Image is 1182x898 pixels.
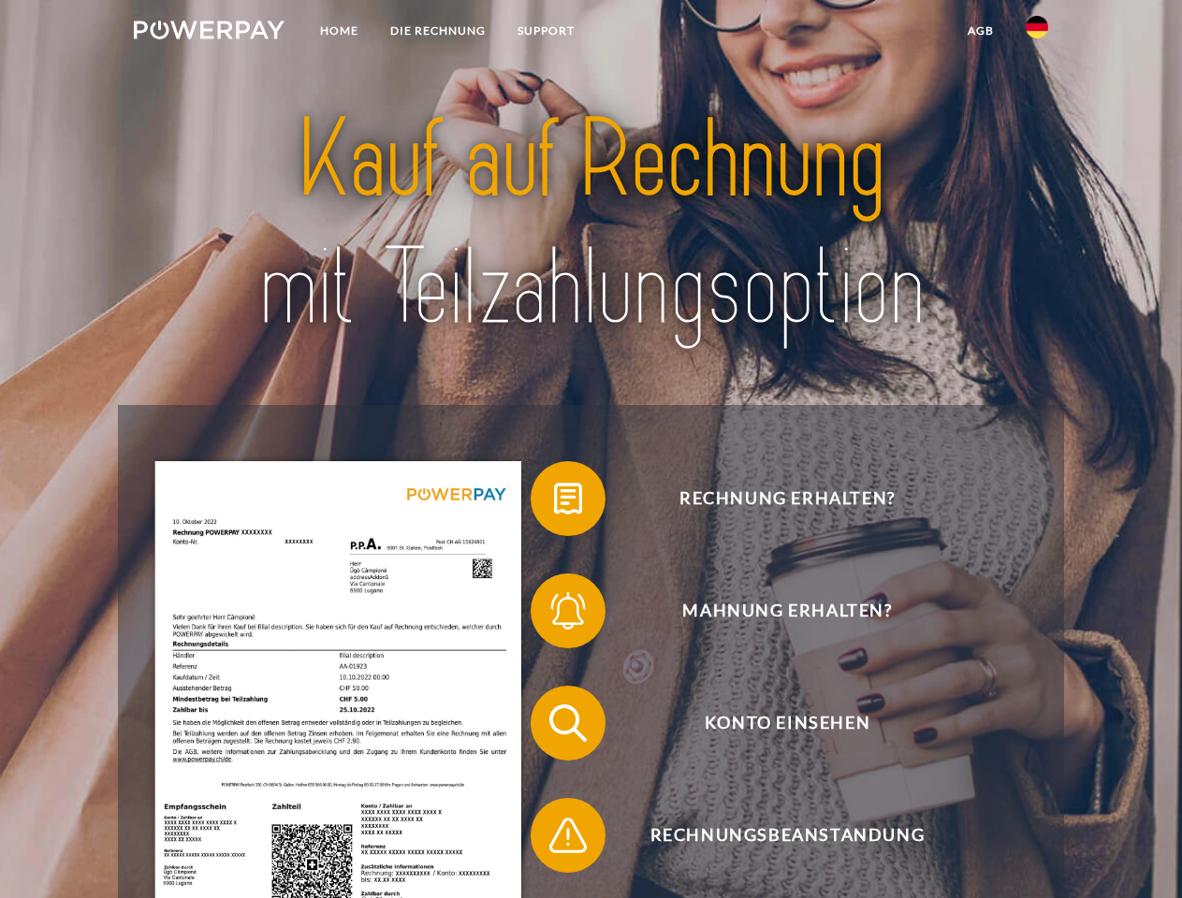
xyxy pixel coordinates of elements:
button: Rechnungsbeanstandung [531,798,1017,873]
img: qb_bill.svg [545,475,591,522]
button: Mahnung erhalten? [531,573,1017,648]
a: SUPPORT [502,14,591,48]
a: DIE RECHNUNG [374,14,502,48]
img: qb_warning.svg [545,812,591,859]
span: Rechnung erhalten? [558,461,1016,536]
span: Mahnung erhalten? [558,573,1016,648]
img: title-powerpay_de.svg [179,90,1003,358]
img: qb_bell.svg [545,587,591,634]
a: agb [952,14,1010,48]
img: qb_search.svg [545,700,591,746]
button: Rechnung erhalten? [531,461,1017,536]
button: Konto einsehen [531,686,1017,760]
a: Home [304,14,374,48]
img: de [1026,16,1048,38]
img: logo-powerpay-white.svg [134,21,285,39]
span: Rechnungsbeanstandung [558,798,1016,873]
span: Konto einsehen [558,686,1016,760]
